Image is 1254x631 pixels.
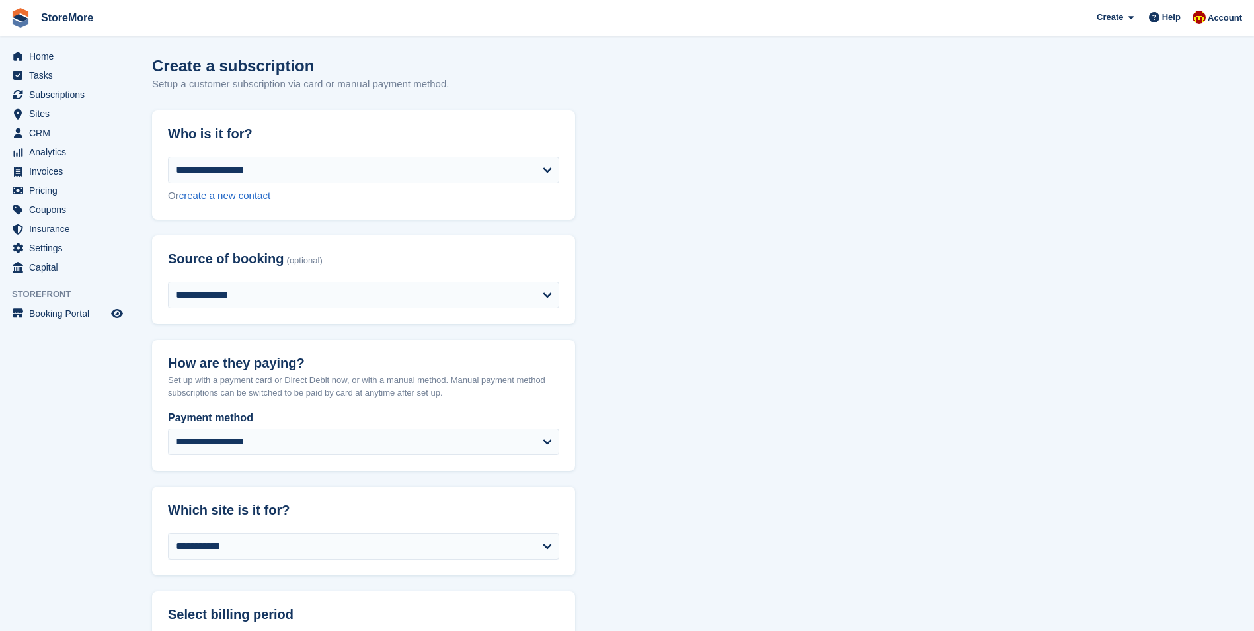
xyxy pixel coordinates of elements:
[168,374,559,400] p: Set up with a payment card or Direct Debit now, or with a manual method. Manual payment method su...
[29,304,108,323] span: Booking Portal
[7,220,125,238] a: menu
[11,8,30,28] img: stora-icon-8386f47178a22dfd0bd8f6a31ec36ba5ce8667c1dd55bd0f319d3a0aa187defe.svg
[7,143,125,161] a: menu
[7,85,125,104] a: menu
[29,200,108,219] span: Coupons
[1193,11,1206,24] img: Store More Team
[29,181,108,200] span: Pricing
[29,162,108,181] span: Invoices
[152,57,314,75] h1: Create a subscription
[7,181,125,200] a: menu
[12,288,132,301] span: Storefront
[168,189,559,204] div: Or
[152,77,449,92] p: Setup a customer subscription via card or manual payment method.
[7,124,125,142] a: menu
[1162,11,1181,24] span: Help
[109,306,125,321] a: Preview store
[1208,11,1242,24] span: Account
[29,105,108,123] span: Sites
[7,239,125,257] a: menu
[29,85,108,104] span: Subscriptions
[7,200,125,219] a: menu
[36,7,98,28] a: StoreMore
[179,190,270,201] a: create a new contact
[29,66,108,85] span: Tasks
[168,251,284,267] span: Source of booking
[287,256,323,266] span: (optional)
[29,258,108,276] span: Capital
[29,239,108,257] span: Settings
[29,143,108,161] span: Analytics
[168,607,559,622] h2: Select billing period
[29,220,108,238] span: Insurance
[168,410,559,426] label: Payment method
[7,47,125,65] a: menu
[1097,11,1123,24] span: Create
[168,356,559,371] h2: How are they paying?
[7,66,125,85] a: menu
[29,124,108,142] span: CRM
[7,258,125,276] a: menu
[7,162,125,181] a: menu
[7,105,125,123] a: menu
[168,126,559,142] h2: Who is it for?
[168,503,559,518] h2: Which site is it for?
[7,304,125,323] a: menu
[29,47,108,65] span: Home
